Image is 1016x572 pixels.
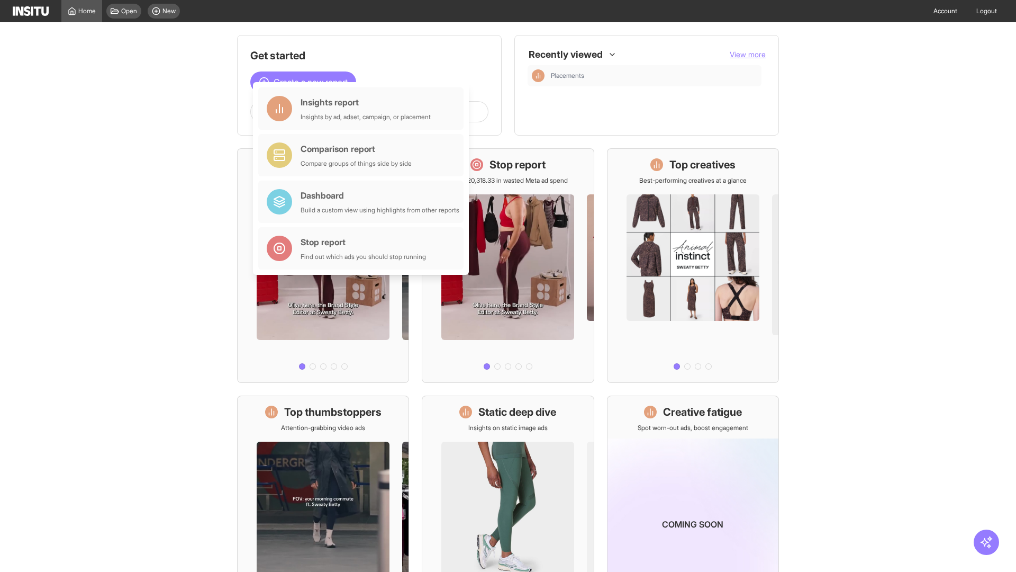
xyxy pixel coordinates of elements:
[301,159,412,168] div: Compare groups of things side by side
[422,148,594,383] a: Stop reportSave £20,318.33 in wasted Meta ad spend
[730,50,766,59] span: View more
[301,142,412,155] div: Comparison report
[478,405,556,419] h1: Static deep dive
[551,71,757,80] span: Placements
[13,6,49,16] img: Logo
[532,69,545,82] div: Insights
[281,424,365,432] p: Attention-grabbing video ads
[284,405,382,419] h1: Top thumbstoppers
[301,206,459,215] div: Build a custom view using highlights from other reports
[669,157,736,172] h1: Top creatives
[639,176,747,185] p: Best-performing creatives at a glance
[607,148,779,383] a: Top creativesBest-performing creatives at a glance
[489,157,546,172] h1: Stop report
[301,189,459,202] div: Dashboard
[730,49,766,60] button: View more
[551,71,584,80] span: Placements
[301,113,431,121] div: Insights by ad, adset, campaign, or placement
[448,176,568,185] p: Save £20,318.33 in wasted Meta ad spend
[301,236,426,248] div: Stop report
[274,76,348,88] span: Create a new report
[301,253,426,261] div: Find out which ads you should stop running
[301,96,431,109] div: Insights report
[162,7,176,15] span: New
[237,148,409,383] a: What's live nowSee all active ads instantly
[121,7,137,15] span: Open
[78,7,96,15] span: Home
[250,71,356,93] button: Create a new report
[250,48,488,63] h1: Get started
[468,424,548,432] p: Insights on static image ads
